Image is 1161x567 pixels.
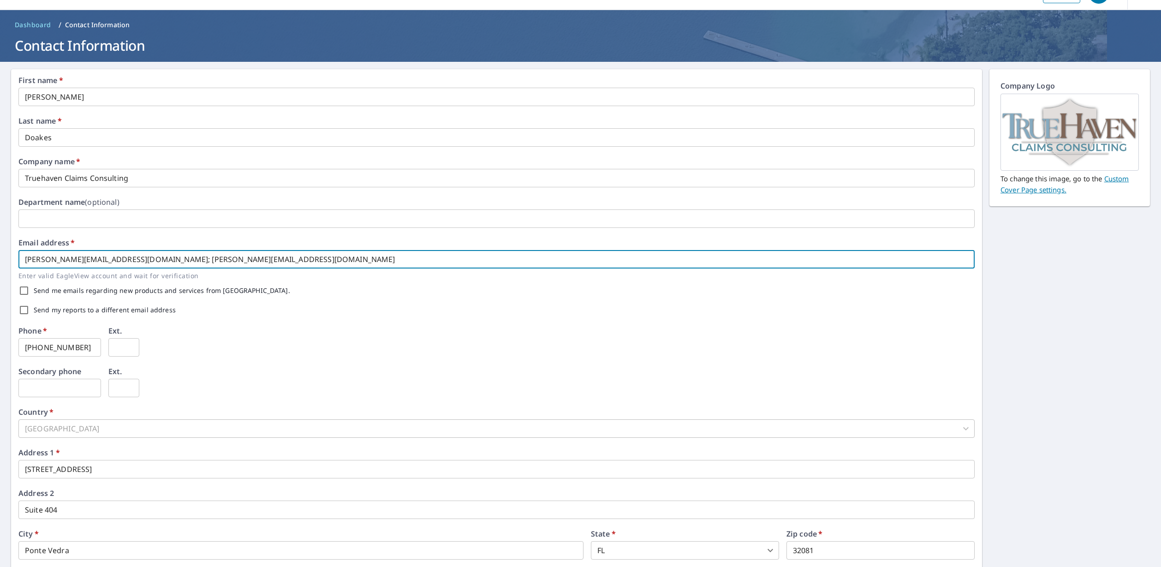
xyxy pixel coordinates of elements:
span: Dashboard [15,20,51,30]
p: Contact Information [65,20,130,30]
div: FL [591,541,779,560]
label: State [591,530,616,537]
label: Send my reports to a different email address [34,307,176,313]
label: Company name [18,158,80,165]
li: / [59,19,61,30]
p: Enter valid EagleView account and wait for verification [18,270,968,281]
label: Ext. [108,327,122,334]
h1: Contact Information [11,36,1150,55]
label: Last name [18,117,62,125]
label: Secondary phone [18,368,81,375]
label: City [18,530,39,537]
label: First name [18,77,63,84]
label: Email address [18,239,75,246]
label: Country [18,408,54,416]
b: (optional) [85,197,119,207]
img: Asset 8@4x.png [1001,95,1138,169]
div: [GEOGRAPHIC_DATA] [18,419,975,438]
a: Dashboard [11,18,55,32]
label: Ext. [108,368,122,375]
label: Zip code [786,530,823,537]
p: Company Logo [1000,80,1139,94]
label: Address 2 [18,489,54,497]
p: To change this image, go to the [1000,171,1139,195]
label: Department name [18,198,119,206]
a: Custome cover page [1000,174,1129,194]
label: Address 1 [18,449,60,456]
nav: breadcrumb [11,18,1150,32]
label: Send me emails regarding new products and services from [GEOGRAPHIC_DATA]. [34,287,290,294]
label: Phone [18,327,47,334]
